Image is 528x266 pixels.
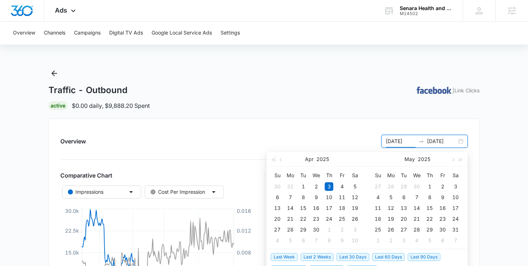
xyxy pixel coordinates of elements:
[399,182,408,191] div: 29
[312,193,320,202] div: 9
[310,203,323,214] td: 2025-04-16
[48,68,60,79] button: Back
[71,42,77,47] img: tab_keywords_by_traffic_grey.svg
[65,228,79,234] tspan: 22.5k
[68,188,103,196] div: Impressions
[384,192,397,203] td: 2025-05-05
[221,22,240,45] button: Settings
[399,204,408,212] div: 13
[325,193,333,202] div: 10
[325,204,333,212] div: 17
[273,204,282,212] div: 13
[436,224,449,235] td: 2025-05-30
[397,224,410,235] td: 2025-05-27
[410,181,423,192] td: 2025-04-30
[427,137,457,145] input: End date
[72,101,150,110] p: $0.00 daily , $9,888.20 Spent
[284,170,297,181] th: Mo
[323,170,335,181] th: Th
[386,182,395,191] div: 28
[449,170,462,181] th: Sa
[348,170,361,181] th: Sa
[436,203,449,214] td: 2025-05-16
[449,203,462,214] td: 2025-05-17
[338,225,346,234] div: 2
[384,224,397,235] td: 2025-05-26
[323,214,335,224] td: 2025-04-24
[335,192,348,203] td: 2025-04-11
[297,203,310,214] td: 2025-04-15
[410,203,423,214] td: 2025-05-14
[55,6,67,14] span: Ads
[384,235,397,246] td: 2025-06-02
[286,225,295,234] div: 28
[335,235,348,246] td: 2025-05-09
[425,225,434,234] div: 29
[299,225,307,234] div: 29
[348,192,361,203] td: 2025-04-12
[301,253,334,261] span: Last 2 Weeks
[371,203,384,214] td: 2025-05-11
[310,235,323,246] td: 2025-05-07
[351,215,359,223] div: 26
[423,203,436,214] td: 2025-05-15
[11,12,17,17] img: logo_orange.svg
[271,170,284,181] th: Su
[299,182,307,191] div: 1
[348,214,361,224] td: 2025-04-26
[386,236,395,245] div: 2
[310,170,323,181] th: We
[451,182,460,191] div: 3
[386,204,395,212] div: 12
[412,236,421,245] div: 4
[399,215,408,223] div: 20
[297,214,310,224] td: 2025-04-22
[451,193,460,202] div: 10
[299,236,307,245] div: 6
[438,225,447,234] div: 30
[374,193,382,202] div: 4
[273,182,282,191] div: 30
[19,42,25,47] img: tab_domain_overview_orange.svg
[65,208,79,214] tspan: 30.0k
[338,182,346,191] div: 4
[384,214,397,224] td: 2025-05-19
[74,22,101,45] button: Campaigns
[62,185,141,198] button: Impressions
[371,192,384,203] td: 2025-05-04
[316,152,329,166] button: 2025
[150,188,205,196] div: Cost Per Impression
[44,22,65,45] button: Channels
[305,152,314,166] button: Apr
[271,203,284,214] td: 2025-04-13
[418,152,430,166] button: 2025
[335,170,348,181] th: Fr
[423,192,436,203] td: 2025-05-08
[310,214,323,224] td: 2025-04-23
[325,236,333,245] div: 8
[297,181,310,192] td: 2025-04-01
[271,224,284,235] td: 2025-04-27
[335,181,348,192] td: 2025-04-04
[436,235,449,246] td: 2025-06-06
[48,85,128,96] h1: Traffic - Outbound
[286,182,295,191] div: 31
[338,204,346,212] div: 18
[423,235,436,246] td: 2025-06-05
[410,192,423,203] td: 2025-05-07
[371,181,384,192] td: 2025-04-27
[323,181,335,192] td: 2025-04-03
[425,193,434,202] div: 8
[425,215,434,223] div: 22
[337,253,369,261] span: Last 30 Days
[325,225,333,234] div: 1
[397,235,410,246] td: 2025-06-03
[271,253,298,261] span: Last Week
[425,204,434,212] div: 15
[348,224,361,235] td: 2025-05-03
[145,185,224,198] button: Cost Per Impression
[312,182,320,191] div: 2
[371,170,384,181] th: Su
[284,181,297,192] td: 2025-03-31
[335,224,348,235] td: 2025-05-02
